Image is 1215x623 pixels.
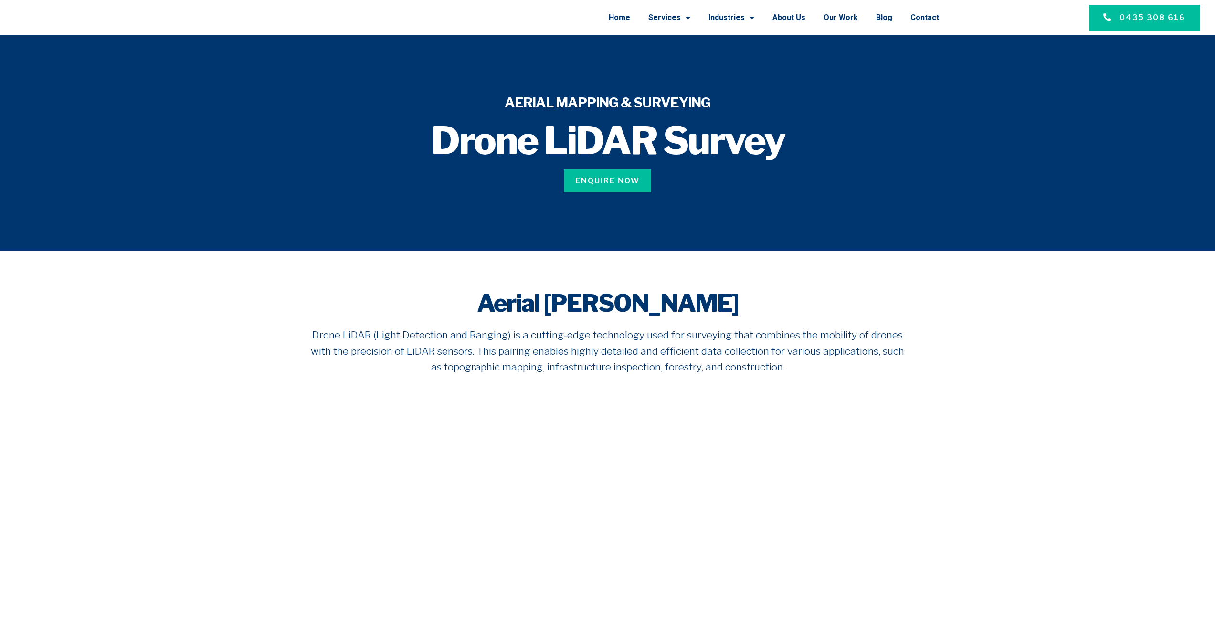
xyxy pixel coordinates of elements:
[322,94,893,112] h4: AERIAL MAPPING & SURVEYING
[609,5,630,30] a: Home
[322,122,893,160] h1: Drone LiDAR Survey
[648,5,690,30] a: Services
[564,169,651,192] a: Enquire Now
[910,5,939,30] a: Contact
[53,7,152,29] img: Final-Logo copy
[1120,12,1185,23] span: 0435 308 616
[307,327,909,375] p: Drone LiDAR (Light Detection and Ranging) is a cutting-edge technology used for surveying that co...
[824,5,858,30] a: Our Work
[1089,5,1200,31] a: 0435 308 616
[772,5,805,30] a: About Us
[307,289,909,317] h2: Aerial [PERSON_NAME]
[708,5,754,30] a: Industries
[204,5,940,30] nav: Menu
[575,175,640,187] span: Enquire Now
[876,5,892,30] a: Blog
